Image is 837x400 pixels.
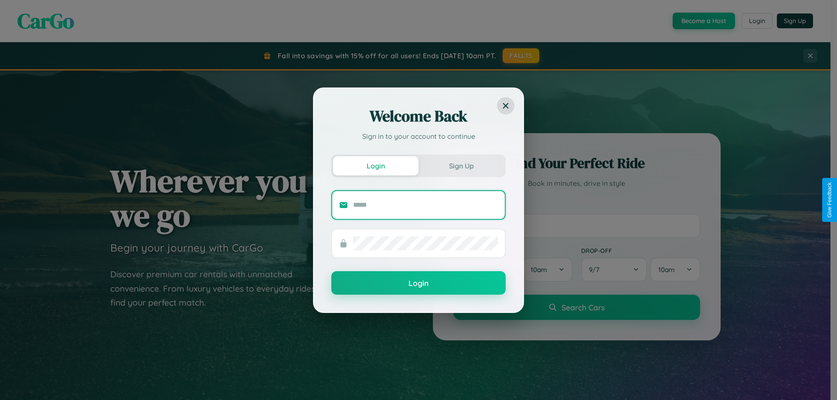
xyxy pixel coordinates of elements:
[331,131,506,141] p: Sign in to your account to continue
[418,156,504,175] button: Sign Up
[333,156,418,175] button: Login
[331,271,506,295] button: Login
[827,182,833,218] div: Give Feedback
[331,106,506,127] h2: Welcome Back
